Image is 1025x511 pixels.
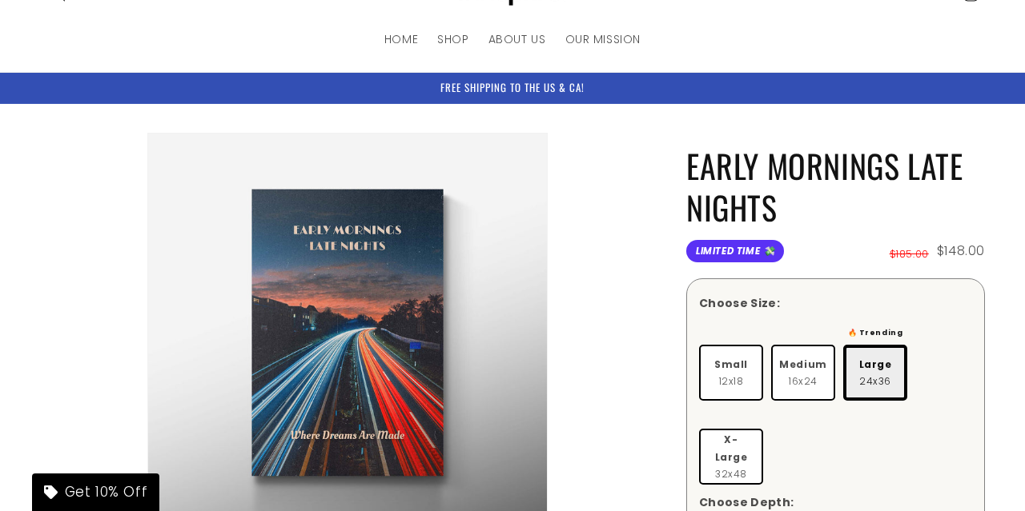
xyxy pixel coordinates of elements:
span: X-Large [709,431,754,465]
span: Limited Time 💸 [686,240,784,263]
div: Choose Size: [699,295,780,312]
span: Medium [779,356,827,373]
a: ABOUT US [479,22,556,56]
a: OUR MISSION [556,22,651,56]
div: Choose Depth: [699,494,794,511]
label: 32x48 [699,429,763,485]
label: 24x36 [843,345,907,401]
a: SHOP [428,22,478,56]
span: OUR MISSION [565,32,641,46]
span: $148.00 [937,240,985,263]
span: ABOUT US [488,32,546,46]
div: 🔥 Trending [843,325,907,341]
span: $185.00 [890,246,929,263]
div: Announcement [40,73,985,103]
span: FREE SHIPPING TO THE US & CA! [440,79,585,95]
a: HOME [375,22,428,56]
h1: EARLY MORNINGS LATE NIGHTS [686,145,985,228]
div: Get 10% Off [32,473,159,511]
span: Large [859,356,892,373]
span: HOME [384,32,418,46]
label: 12x18 [699,345,763,401]
span: SHOP [437,32,468,46]
span: Small [714,356,748,373]
label: 16x24 [771,345,835,401]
